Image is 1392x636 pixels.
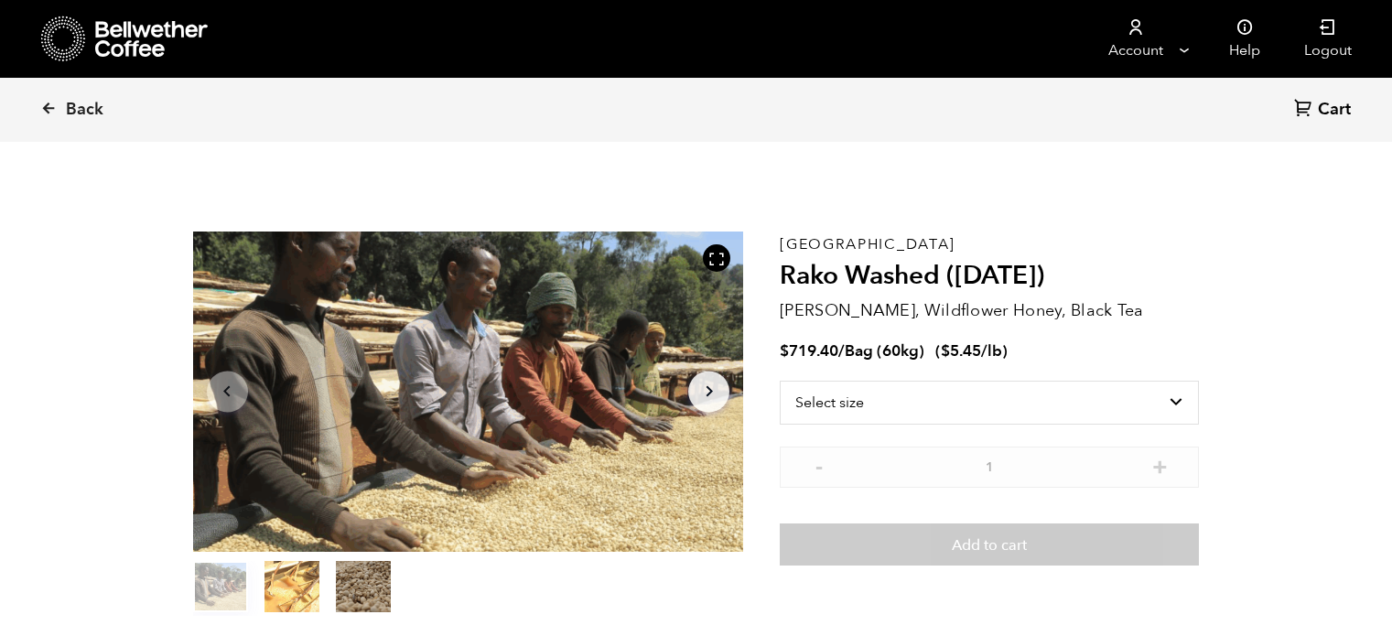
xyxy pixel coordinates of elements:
[780,340,838,361] bdi: 719.40
[780,298,1199,323] p: [PERSON_NAME], Wildflower Honey, Black Tea
[807,456,830,474] button: -
[780,523,1199,566] button: Add to cart
[1294,98,1355,123] a: Cart
[1318,99,1351,121] span: Cart
[780,340,789,361] span: $
[845,340,924,361] span: Bag (60kg)
[941,340,950,361] span: $
[780,261,1199,292] h2: Rako Washed ([DATE])
[66,99,103,121] span: Back
[1149,456,1171,474] button: +
[941,340,981,361] bdi: 5.45
[935,340,1008,361] span: ( )
[981,340,1002,361] span: /lb
[838,340,845,361] span: /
